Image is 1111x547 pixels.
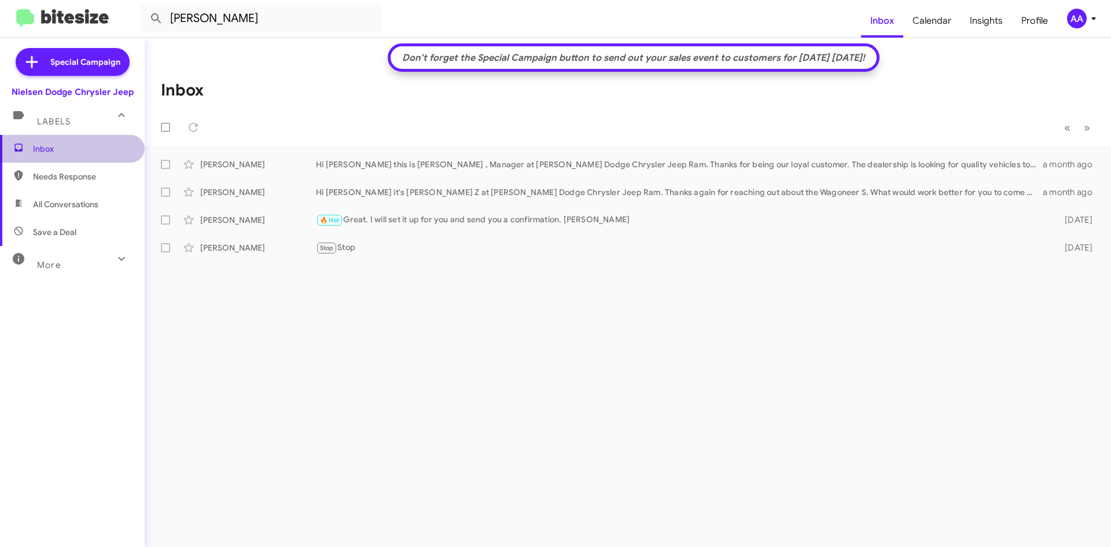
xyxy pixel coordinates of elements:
[200,159,316,170] div: [PERSON_NAME]
[200,186,316,198] div: [PERSON_NAME]
[316,214,1046,227] div: Great. I will set it up for you and send you a confirmation. [PERSON_NAME]
[1057,116,1077,139] button: Previous
[961,4,1012,38] a: Insights
[316,241,1046,255] div: Stop
[1043,159,1102,170] div: a month ago
[903,4,961,38] a: Calendar
[861,4,903,38] a: Inbox
[16,48,130,76] a: Special Campaign
[140,5,383,32] input: Search
[1043,186,1102,198] div: a month ago
[1057,9,1098,28] button: AA
[1046,214,1102,226] div: [DATE]
[320,244,334,252] span: Stop
[1058,116,1097,139] nav: Page navigation example
[320,216,340,224] span: 🔥 Hot
[1012,4,1057,38] a: Profile
[316,186,1043,198] div: Hi [PERSON_NAME] it's [PERSON_NAME] Z at [PERSON_NAME] Dodge Chrysler Jeep Ram. Thanks again for ...
[200,242,316,254] div: [PERSON_NAME]
[50,56,120,68] span: Special Campaign
[396,52,871,64] div: Don't forget the Special Campaign button to send out your sales event to customers for [DATE] [DA...
[37,116,71,127] span: Labels
[1064,120,1070,135] span: «
[1077,116,1097,139] button: Next
[37,260,61,270] span: More
[1067,9,1087,28] div: AA
[33,171,131,182] span: Needs Response
[316,159,1043,170] div: Hi [PERSON_NAME] this is [PERSON_NAME] , Manager at [PERSON_NAME] Dodge Chrysler Jeep Ram. Thanks...
[33,143,131,155] span: Inbox
[161,81,204,100] h1: Inbox
[1084,120,1090,135] span: »
[200,214,316,226] div: [PERSON_NAME]
[1046,242,1102,254] div: [DATE]
[33,199,98,210] span: All Conversations
[12,86,134,98] div: Nielsen Dodge Chrysler Jeep
[33,226,76,238] span: Save a Deal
